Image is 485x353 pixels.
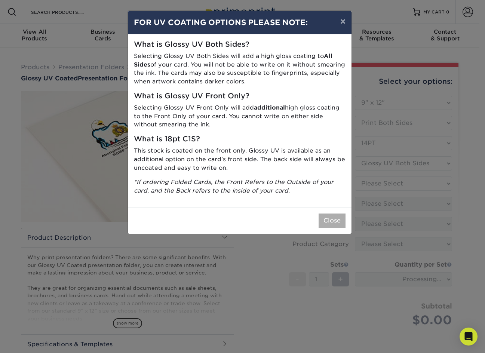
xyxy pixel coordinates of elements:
[134,135,346,144] h5: What is 18pt C1S?
[134,17,346,28] h4: FOR UV COATING OPTIONS PLEASE NOTE:
[134,178,334,194] i: *If ordering Folded Cards, the Front Refers to the Outside of your card, and the Back refers to t...
[134,52,332,68] strong: All Sides
[319,214,346,228] button: Close
[134,104,346,129] p: Selecting Glossy UV Front Only will add high gloss coating to the Front Only of your card. You ca...
[134,92,346,101] h5: What is Glossy UV Front Only?
[134,40,346,49] h5: What is Glossy UV Both Sides?
[460,328,478,346] div: Open Intercom Messenger
[134,147,346,172] p: This stock is coated on the front only. Glossy UV is available as an additional option on the car...
[134,52,346,86] p: Selecting Glossy UV Both Sides will add a high gloss coating to of your card. You will not be abl...
[254,104,285,111] strong: additional
[334,11,352,32] button: ×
